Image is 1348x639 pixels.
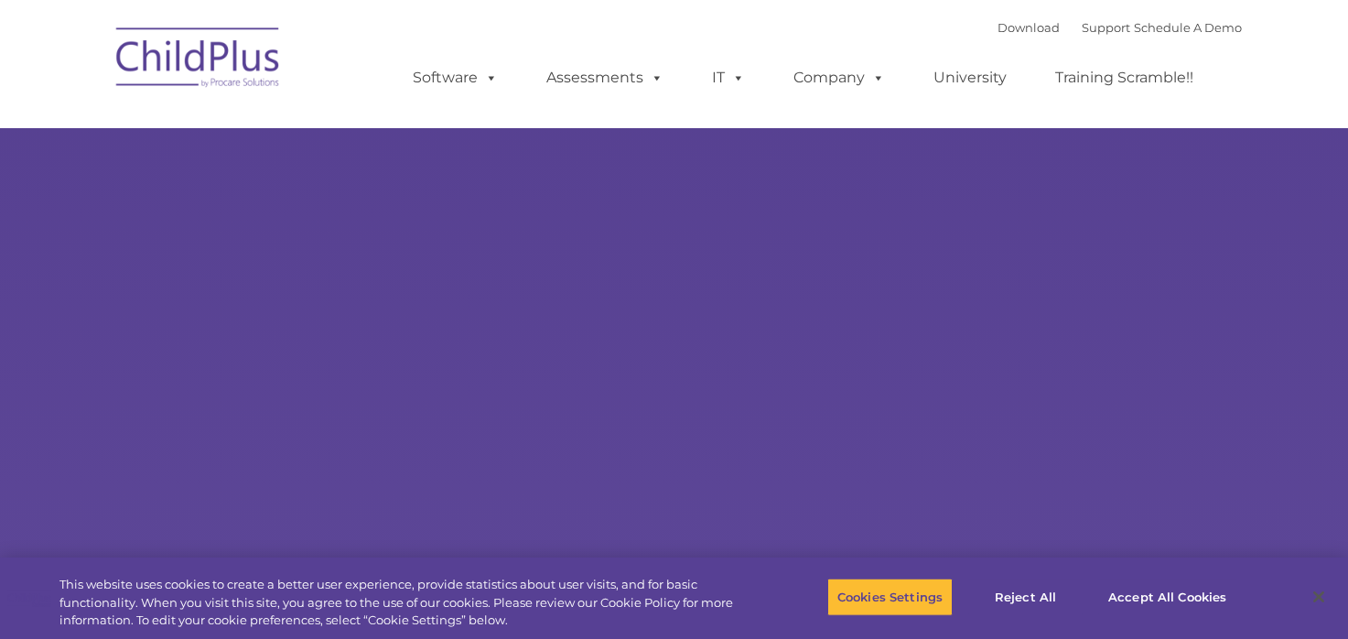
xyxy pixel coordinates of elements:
button: Reject All [968,578,1083,616]
a: Assessments [528,60,682,96]
a: Download [998,20,1060,35]
img: ChildPlus by Procare Solutions [107,15,290,106]
button: Accept All Cookies [1098,578,1236,616]
button: Cookies Settings [827,578,953,616]
a: Support [1082,20,1130,35]
a: Software [394,60,516,96]
a: Training Scramble!! [1037,60,1212,96]
a: Company [775,60,903,96]
button: Close [1299,577,1339,617]
a: Schedule A Demo [1134,20,1242,35]
a: University [915,60,1025,96]
div: This website uses cookies to create a better user experience, provide statistics about user visit... [59,576,741,630]
font: | [998,20,1242,35]
a: IT [694,60,763,96]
